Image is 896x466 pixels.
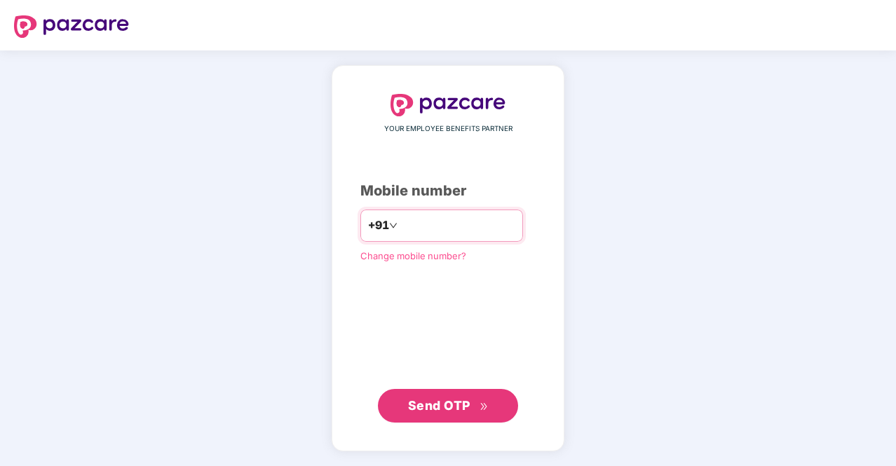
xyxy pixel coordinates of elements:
span: double-right [480,402,489,411]
span: Send OTP [408,398,470,413]
a: Change mobile number? [360,250,466,261]
img: logo [391,94,505,116]
button: Send OTPdouble-right [378,389,518,423]
span: YOUR EMPLOYEE BENEFITS PARTNER [384,123,513,135]
div: Mobile number [360,180,536,202]
img: logo [14,15,129,38]
span: down [389,221,398,230]
span: +91 [368,217,389,234]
